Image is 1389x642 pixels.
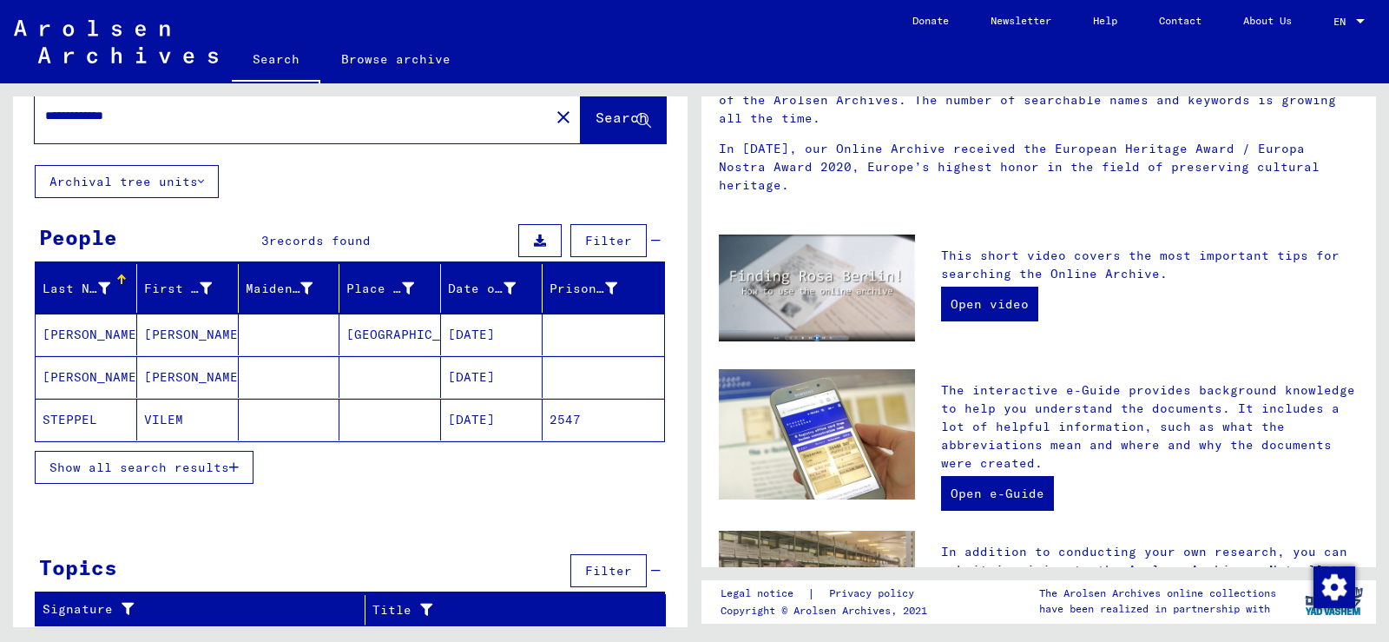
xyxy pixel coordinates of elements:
[43,596,365,624] div: Signature
[137,356,239,398] mat-cell: [PERSON_NAME]
[448,275,542,302] div: Date of Birth
[137,314,239,355] mat-cell: [PERSON_NAME]
[36,314,137,355] mat-cell: [PERSON_NAME]
[441,356,543,398] mat-cell: [DATE]
[137,399,239,440] mat-cell: VILEM
[441,314,543,355] mat-cell: [DATE]
[36,399,137,440] mat-cell: STEPPEL
[570,554,647,587] button: Filter
[596,109,648,126] span: Search
[246,275,339,302] div: Maiden Name
[232,38,320,83] a: Search
[941,381,1359,473] p: The interactive e-Guide provides background knowledge to help you understand the documents. It in...
[815,585,935,603] a: Privacy policy
[721,585,935,603] div: |
[941,247,1359,283] p: This short video covers the most important tips for searching the Online Archive.
[39,222,117,253] div: People
[35,165,219,198] button: Archival tree units
[261,233,269,248] span: 3
[719,140,1359,195] p: In [DATE], our Online Archive received the European Heritage Award / Europa Nostra Award 2020, Eu...
[35,451,253,484] button: Show all search results
[441,264,543,313] mat-header-cell: Date of Birth
[1333,16,1353,28] span: EN
[346,275,440,302] div: Place of Birth
[339,264,441,313] mat-header-cell: Place of Birth
[941,287,1038,321] a: Open video
[719,369,915,500] img: eguide.jpg
[137,264,239,313] mat-header-cell: First Name
[941,476,1054,511] a: Open e-Guide
[246,280,313,298] div: Maiden Name
[1039,586,1276,601] p: The Arolsen Archives online collections
[550,280,617,298] div: Prisoner #
[550,275,643,302] div: Prisoner #
[49,460,229,475] span: Show all search results
[546,99,581,134] button: Clear
[339,314,441,355] mat-cell: [GEOGRAPHIC_DATA]
[719,235,915,341] img: video.jpg
[1313,566,1354,607] div: Change consent
[43,280,110,298] div: Last Name
[585,233,632,248] span: Filter
[372,596,644,624] div: Title
[1301,579,1366,623] img: yv_logo.png
[941,543,1359,634] p: In addition to conducting your own research, you can submit inquiries to the Arolsen Archives. No...
[36,356,137,398] mat-cell: [PERSON_NAME]
[1313,566,1355,608] img: Change consent
[581,89,666,143] button: Search
[1039,601,1276,617] p: have been realized in partnership with
[448,280,516,298] div: Date of Birth
[14,20,218,63] img: Arolsen_neg.svg
[346,280,414,298] div: Place of Birth
[543,264,664,313] mat-header-cell: Prisoner #
[239,264,340,313] mat-header-cell: Maiden Name
[39,552,117,583] div: Topics
[43,275,136,302] div: Last Name
[144,275,238,302] div: First Name
[543,399,664,440] mat-cell: 2547
[269,233,371,248] span: records found
[43,600,343,619] div: Signature
[721,603,935,619] p: Copyright © Arolsen Archives, 2021
[585,563,632,579] span: Filter
[144,280,212,298] div: First Name
[372,601,622,619] div: Title
[441,399,543,440] mat-cell: [DATE]
[570,224,647,257] button: Filter
[320,38,471,80] a: Browse archive
[36,264,137,313] mat-header-cell: Last Name
[553,107,574,128] mat-icon: close
[721,585,807,603] a: Legal notice
[719,73,1359,128] p: Many of the around 30 million documents are now available in the Online Archive of the Arolsen Ar...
